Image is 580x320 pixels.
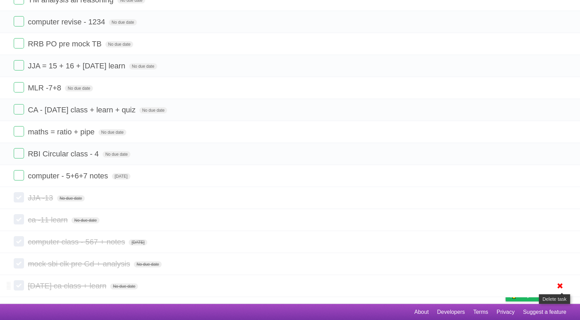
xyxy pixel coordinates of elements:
span: No due date [129,63,157,69]
a: Terms [473,306,488,319]
label: Done [14,16,24,26]
a: About [414,306,429,319]
span: maths = ratio + pipe [28,128,96,136]
label: Done [14,192,24,202]
span: CA - [DATE] class + learn + quiz [28,106,137,114]
label: Done [14,214,24,224]
label: Done [14,82,24,92]
span: No due date [110,283,138,289]
span: [DATE] [129,239,147,245]
span: mock sbi clk pre Gd + analysis [28,260,132,268]
span: No due date [139,107,167,113]
span: [DATE] ca class + learn [28,282,108,290]
span: No due date [103,151,130,157]
span: MLR -7+8 [28,84,63,92]
span: RBI Circular class - 4 [28,150,101,158]
span: computer - 5+6+7 notes [28,172,110,180]
span: RRB PO pre mock TB [28,40,103,48]
label: Done [14,60,24,70]
span: JJA = 15 + 16 + [DATE] learn [28,62,127,70]
span: No due date [109,19,137,25]
label: Done [14,258,24,268]
span: Buy me a coffee [520,289,563,301]
label: Done [14,148,24,158]
span: ca -11 learn [28,216,69,224]
label: Done [14,236,24,246]
span: No due date [98,129,126,135]
span: No due date [134,261,162,267]
span: No due date [105,41,133,47]
a: Developers [437,306,465,319]
label: Done [14,104,24,114]
span: No due date [57,195,85,201]
span: computer class - 567 + notes [28,238,127,246]
span: [DATE] [112,173,130,179]
a: Suggest a feature [523,306,566,319]
label: Done [14,280,24,290]
span: JJA -13 [28,194,55,202]
label: Done [14,126,24,136]
label: Done [14,170,24,180]
label: Done [14,38,24,48]
span: No due date [65,85,93,91]
span: No due date [71,217,99,223]
span: computer revise - 1234 [28,18,107,26]
a: Privacy [497,306,514,319]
